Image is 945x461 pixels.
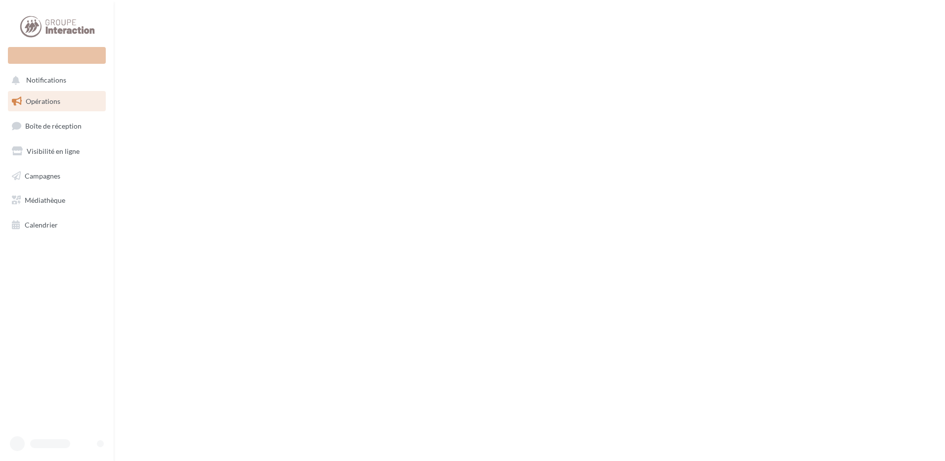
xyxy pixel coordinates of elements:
[6,115,108,137] a: Boîte de réception
[25,122,82,130] span: Boîte de réception
[6,141,108,162] a: Visibilité en ligne
[25,196,65,204] span: Médiathèque
[26,76,66,85] span: Notifications
[6,91,108,112] a: Opérations
[27,147,80,155] span: Visibilité en ligne
[6,166,108,186] a: Campagnes
[26,97,60,105] span: Opérations
[25,171,60,180] span: Campagnes
[8,47,106,64] div: Nouvelle campagne
[6,190,108,211] a: Médiathèque
[6,215,108,235] a: Calendrier
[25,221,58,229] span: Calendrier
